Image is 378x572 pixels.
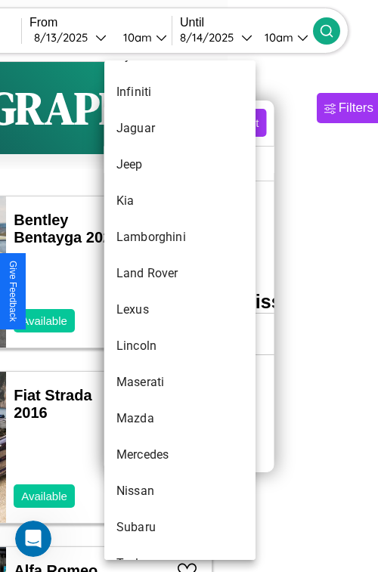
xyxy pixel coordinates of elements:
li: Lincoln [104,328,256,364]
li: Mazda [104,400,256,437]
li: Jaguar [104,110,256,147]
li: Mercedes [104,437,256,473]
iframe: Intercom live chat [15,521,51,557]
li: Land Rover [104,255,256,292]
li: Subaru [104,509,256,546]
li: Maserati [104,364,256,400]
li: Lamborghini [104,219,256,255]
div: Give Feedback [8,261,18,322]
li: Kia [104,183,256,219]
li: Lexus [104,292,256,328]
li: Infiniti [104,74,256,110]
li: Nissan [104,473,256,509]
li: Jeep [104,147,256,183]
